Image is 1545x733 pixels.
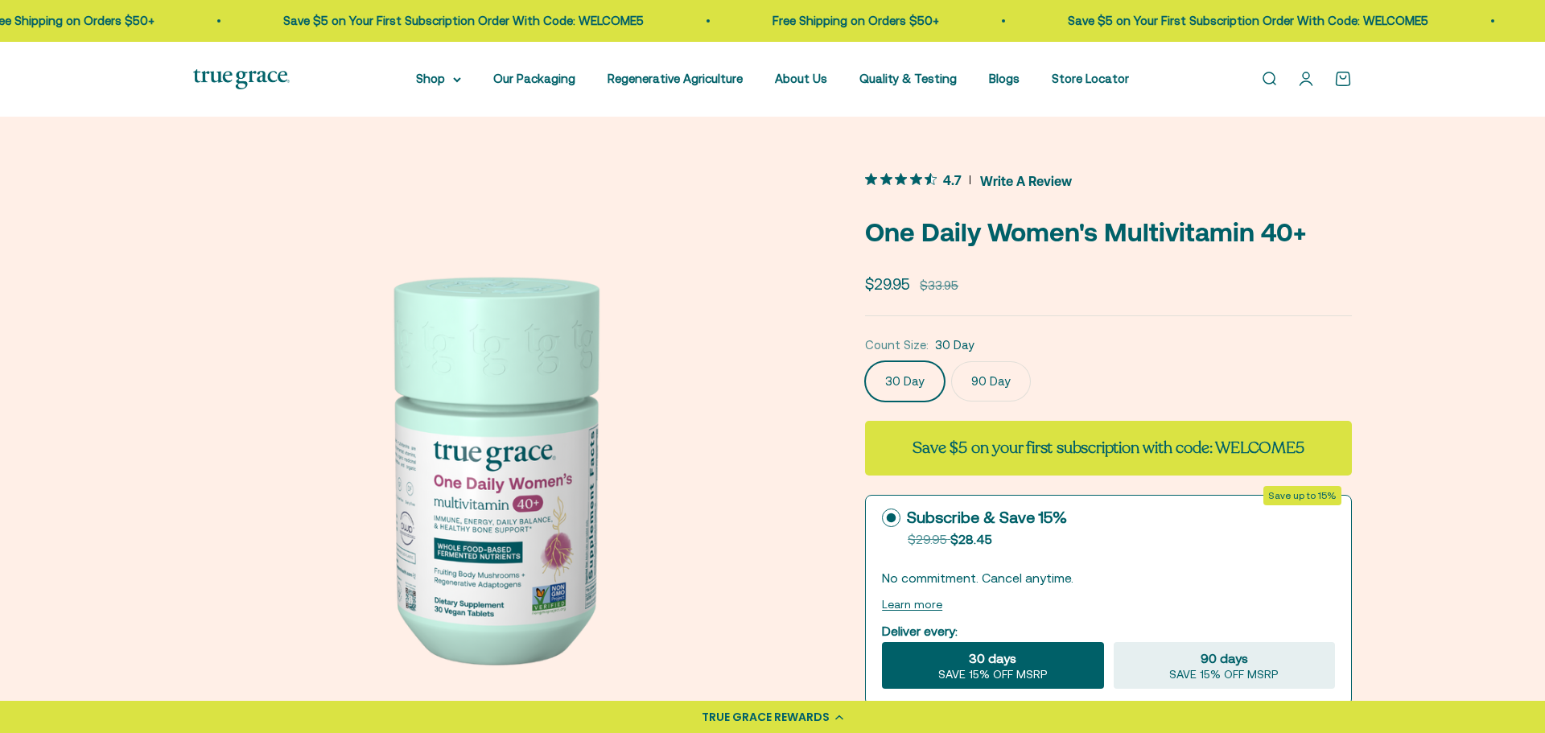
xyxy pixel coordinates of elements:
sale-price: $29.95 [865,272,910,296]
compare-at-price: $33.95 [920,276,958,295]
button: 4.7 out 5 stars rating in total 21 reviews. Jump to reviews. [865,168,1072,192]
span: 30 Day [935,336,974,355]
a: Regenerative Agriculture [608,72,743,85]
div: TRUE GRACE REWARDS [702,709,830,726]
a: About Us [775,72,827,85]
summary: Shop [416,69,461,89]
a: Our Packaging [493,72,575,85]
a: Blogs [989,72,1020,85]
span: Write A Review [980,168,1072,192]
a: Free Shipping on Orders $50+ [766,14,933,27]
legend: Count Size: [865,336,929,355]
a: Store Locator [1052,72,1129,85]
p: Save $5 on Your First Subscription Order With Code: WELCOME5 [277,11,637,31]
strong: Save $5 on your first subscription with code: WELCOME5 [913,437,1304,459]
p: Save $5 on Your First Subscription Order With Code: WELCOME5 [1061,11,1422,31]
a: Quality & Testing [859,72,957,85]
span: 4.7 [943,171,962,187]
p: One Daily Women's Multivitamin 40+ [865,212,1352,253]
